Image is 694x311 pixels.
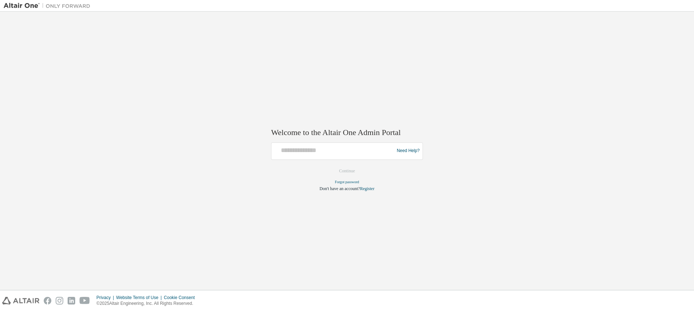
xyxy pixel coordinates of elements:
img: linkedin.svg [68,297,75,304]
div: Privacy [97,295,116,301]
a: Forgot password [335,180,359,184]
img: altair_logo.svg [2,297,39,304]
span: Don't have an account? [320,186,360,191]
img: Altair One [4,2,94,9]
h2: Welcome to the Altair One Admin Portal [271,128,423,138]
img: facebook.svg [44,297,51,304]
p: © 2025 Altair Engineering, Inc. All Rights Reserved. [97,301,199,307]
img: instagram.svg [56,297,63,304]
img: youtube.svg [80,297,90,304]
a: Register [360,186,374,191]
div: Website Terms of Use [116,295,164,301]
div: Cookie Consent [164,295,199,301]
